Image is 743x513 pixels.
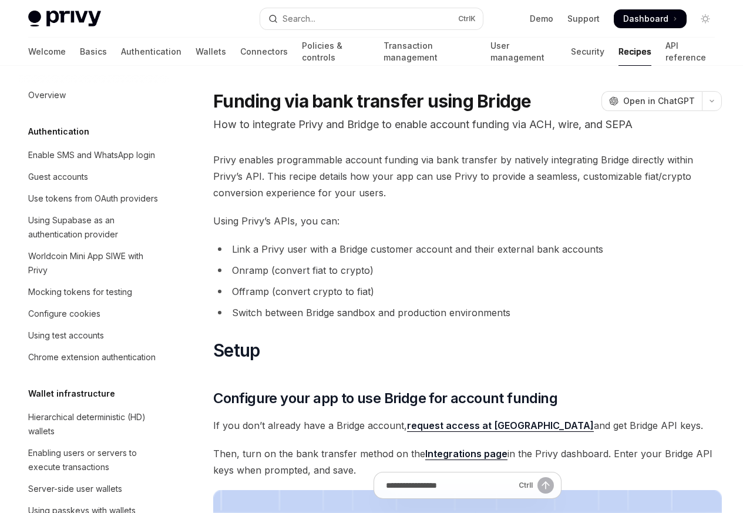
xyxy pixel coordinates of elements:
[19,85,169,106] a: Overview
[28,148,155,162] div: Enable SMS and WhatsApp login
[19,166,169,187] a: Guest accounts
[28,410,162,438] div: Hierarchical deterministic (HD) wallets
[213,241,722,257] li: Link a Privy user with a Bridge customer account and their external bank accounts
[213,445,722,478] span: Then, turn on the bank transfer method on the in the Privy dashboard. Enter your Bridge API keys ...
[601,91,702,111] button: Open in ChatGPT
[213,283,722,300] li: Offramp (convert crypto to fiat)
[283,12,315,26] div: Search...
[80,38,107,66] a: Basics
[537,477,554,494] button: Send message
[386,472,514,498] input: Ask a question...
[28,387,115,401] h5: Wallet infrastructure
[614,9,687,28] a: Dashboard
[121,38,181,66] a: Authentication
[623,95,695,107] span: Open in ChatGPT
[19,246,169,281] a: Worldcoin Mini App SIWE with Privy
[28,213,162,242] div: Using Supabase as an authentication provider
[425,448,507,460] a: Integrations page
[28,11,101,27] img: light logo
[28,192,158,206] div: Use tokens from OAuth providers
[530,13,553,25] a: Demo
[567,13,600,25] a: Support
[407,420,594,432] a: request access at [GEOGRAPHIC_DATA]
[28,170,88,184] div: Guest accounts
[28,307,100,321] div: Configure cookies
[240,38,288,66] a: Connectors
[696,9,715,28] button: Toggle dark mode
[213,389,557,408] span: Configure your app to use Bridge for account funding
[19,210,169,245] a: Using Supabase as an authentication provider
[458,14,476,24] span: Ctrl K
[19,407,169,442] a: Hierarchical deterministic (HD) wallets
[28,125,89,139] h5: Authentication
[28,88,66,102] div: Overview
[19,347,169,368] a: Chrome extension authentication
[19,281,169,303] a: Mocking tokens for testing
[28,350,156,364] div: Chrome extension authentication
[490,38,557,66] a: User management
[19,303,169,324] a: Configure cookies
[302,38,369,66] a: Policies & controls
[19,442,169,478] a: Enabling users or servers to execute transactions
[213,262,722,279] li: Onramp (convert fiat to crypto)
[384,38,477,66] a: Transaction management
[213,304,722,321] li: Switch between Bridge sandbox and production environments
[213,213,722,229] span: Using Privy’s APIs, you can:
[213,90,532,112] h1: Funding via bank transfer using Bridge
[28,249,162,277] div: Worldcoin Mini App SIWE with Privy
[213,116,722,133] p: How to integrate Privy and Bridge to enable account funding via ACH, wire, and SEPA
[213,152,722,201] span: Privy enables programmable account funding via bank transfer by natively integrating Bridge direc...
[618,38,651,66] a: Recipes
[19,478,169,499] a: Server-side user wallets
[19,145,169,166] a: Enable SMS and WhatsApp login
[213,340,260,361] span: Setup
[571,38,604,66] a: Security
[28,482,122,496] div: Server-side user wallets
[28,446,162,474] div: Enabling users or servers to execute transactions
[665,38,715,66] a: API reference
[19,325,169,346] a: Using test accounts
[196,38,226,66] a: Wallets
[28,285,132,299] div: Mocking tokens for testing
[623,13,668,25] span: Dashboard
[28,38,66,66] a: Welcome
[260,8,483,29] button: Open search
[19,188,169,209] a: Use tokens from OAuth providers
[28,328,104,343] div: Using test accounts
[213,417,722,434] span: If you don’t already have a Bridge account, and get Bridge API keys.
